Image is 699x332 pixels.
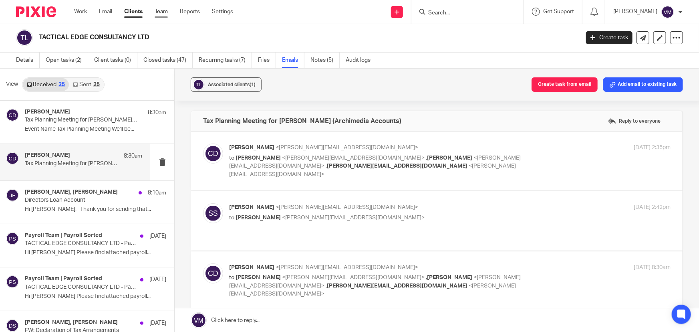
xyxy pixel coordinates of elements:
[25,240,138,247] p: TACTICAL EDGE CONSULTANCY LTD - Payroll Information - Tax Month 5 | TAC5242
[25,319,118,326] h4: [PERSON_NAME], [PERSON_NAME]
[229,163,516,177] span: <[PERSON_NAME][EMAIL_ADDRESS][DOMAIN_NAME]>
[613,8,657,16] p: [PERSON_NAME]
[208,82,256,87] span: Associated clients
[229,145,274,150] span: [PERSON_NAME]
[6,319,19,332] img: svg%3E
[94,53,137,68] a: Client tasks (0)
[191,77,262,92] button: Associated clients(1)
[16,29,33,46] img: svg%3E
[276,265,418,270] span: <[PERSON_NAME][EMAIL_ADDRESS][DOMAIN_NAME]>
[25,293,166,300] p: Hi [PERSON_NAME] Please find attached payroll...
[16,6,56,17] img: Pixie
[586,31,633,44] a: Create task
[6,232,19,245] img: svg%3E
[326,163,327,169] span: ,
[180,8,200,16] a: Reports
[276,204,418,210] span: <[PERSON_NAME][EMAIL_ADDRESS][DOMAIN_NAME]>
[532,77,598,92] button: Create task from email
[69,78,103,91] a: Sent25
[6,109,19,121] img: svg%3E
[346,53,377,68] a: Audit logs
[310,53,340,68] a: Notes (5)
[124,152,142,160] p: 8:30am
[25,249,166,256] p: Hi [PERSON_NAME] Please find attached payroll...
[25,126,166,133] p: Event Name Tax Planning Meeting We'll be...
[229,265,274,270] span: [PERSON_NAME]
[661,6,674,18] img: svg%3E
[25,117,138,123] p: Tax Planning Meeting for [PERSON_NAME] (Archimedia Accounts)
[427,275,472,280] span: [PERSON_NAME]
[203,263,223,283] img: svg%3E
[282,275,425,280] span: <[PERSON_NAME][EMAIL_ADDRESS][DOMAIN_NAME]>
[634,203,671,212] p: [DATE] 2:42pm
[326,283,327,289] span: ,
[426,275,427,280] span: ,
[203,144,223,164] img: svg%3E
[193,79,205,91] img: svg%3E
[203,117,401,125] h4: Tax Planning Meeting for [PERSON_NAME] (Archimedia Accounts)
[229,204,274,210] span: [PERSON_NAME]
[6,189,19,202] img: svg%3E
[16,53,40,68] a: Details
[199,53,252,68] a: Recurring tasks (7)
[634,144,671,152] p: [DATE] 2:35pm
[276,145,418,150] span: <[PERSON_NAME][EMAIL_ADDRESS][DOMAIN_NAME]>
[155,8,168,16] a: Team
[543,9,574,14] span: Get Support
[23,78,69,91] a: Received25
[148,189,166,197] p: 8:10am
[19,204,77,211] a: [URL][DOMAIN_NAME]
[25,152,70,159] h4: [PERSON_NAME]
[236,275,281,280] span: [PERSON_NAME]
[25,197,138,204] p: Directors Loan Account
[282,215,425,221] span: <[PERSON_NAME][EMAIL_ADDRESS][DOMAIN_NAME]>
[6,80,18,89] span: View
[149,232,166,240] p: [DATE]
[426,155,427,161] span: ,
[149,275,166,283] p: [DATE]
[282,155,425,161] span: <[PERSON_NAME][EMAIL_ADDRESS][DOMAIN_NAME]>
[148,109,166,117] p: 8:30am
[99,8,112,16] a: Email
[25,160,119,167] p: Tax Planning Meeting for [PERSON_NAME] (Archimedia Accounts)
[229,275,521,289] span: <[PERSON_NAME][EMAIL_ADDRESS][DOMAIN_NAME]>
[603,77,683,92] button: Add email to existing task
[39,33,467,42] h2: TACTICAL EDGE CONSULTANCY LTD
[124,8,143,16] a: Clients
[25,206,166,213] p: Hi [PERSON_NAME], Thank you for sending that...
[25,109,70,115] h4: [PERSON_NAME]
[93,82,100,87] div: 25
[58,82,65,87] div: 25
[229,155,234,161] span: to
[6,152,19,165] img: svg%3E
[46,53,88,68] a: Open tasks (2)
[25,232,102,239] h4: Payroll Team | Payroll Sorted
[6,275,19,288] img: svg%3E
[327,283,467,289] span: [PERSON_NAME][EMAIL_ADDRESS][DOMAIN_NAME]
[258,53,276,68] a: Files
[236,155,281,161] span: [PERSON_NAME]
[229,215,234,221] span: to
[203,203,223,223] img: svg%3E
[282,53,304,68] a: Emails
[212,8,233,16] a: Settings
[236,215,281,221] span: [PERSON_NAME]
[25,284,138,291] p: TACTICAL EDGE CONSULTANCY LTD - Payroll Information - Tax Month 4 | TAC5242
[25,189,118,196] h4: [PERSON_NAME], [PERSON_NAME]
[327,163,467,169] span: [PERSON_NAME][EMAIL_ADDRESS][DOMAIN_NAME]
[25,275,102,282] h4: Payroll Team | Payroll Sorted
[634,263,671,272] p: [DATE] 8:30am
[250,82,256,87] span: (1)
[74,8,87,16] a: Work
[149,319,166,327] p: [DATE]
[427,10,500,17] input: Search
[427,155,472,161] span: [PERSON_NAME]
[229,275,234,280] span: to
[143,53,193,68] a: Closed tasks (47)
[606,115,663,127] label: Reply to everyone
